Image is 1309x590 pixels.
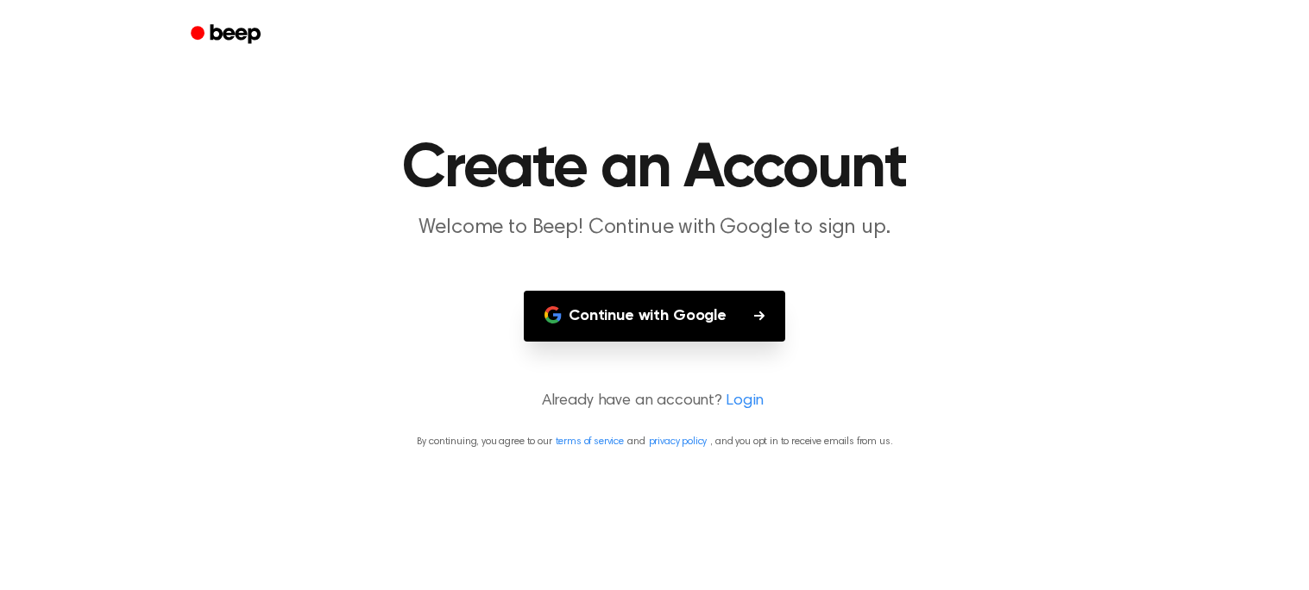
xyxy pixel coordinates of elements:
p: Already have an account? [21,390,1288,413]
a: terms of service [556,436,624,447]
button: Continue with Google [524,291,785,342]
p: By continuing, you agree to our and , and you opt in to receive emails from us. [21,434,1288,449]
a: Beep [179,18,276,52]
p: Welcome to Beep! Continue with Google to sign up. [324,214,986,242]
a: Login [726,390,764,413]
h1: Create an Account [213,138,1097,200]
a: privacy policy [649,436,708,447]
